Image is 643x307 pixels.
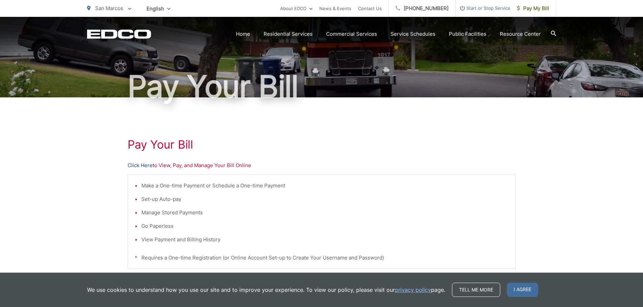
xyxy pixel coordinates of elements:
a: Contact Us [358,4,382,12]
a: privacy policy [395,286,431,294]
a: Public Facilities [449,30,486,38]
li: Make a One-time Payment or Schedule a One-time Payment [141,182,509,190]
a: EDCD logo. Return to the homepage. [87,29,151,39]
a: Home [236,30,250,38]
li: Manage Stored Payments [141,209,509,217]
a: About EDCO [280,4,313,12]
h1: Pay Your Bill [128,138,516,151]
p: We use cookies to understand how you use our site and to improve your experience. To view our pol... [87,286,445,294]
span: English [141,3,176,14]
a: Click Here [128,161,153,170]
a: Service Schedules [391,30,435,38]
p: to View, Pay, and Manage Your Bill Online [128,161,516,170]
a: Tell me more [452,283,500,297]
span: Pay My Bill [517,4,549,12]
a: News & Events [319,4,351,12]
h1: Pay Your Bill [87,70,556,103]
span: San Marcos [95,5,123,11]
a: Resource Center [500,30,541,38]
li: Set-up Auto-pay [141,195,509,203]
li: Go Paperless [141,222,509,230]
li: View Payment and Billing History [141,236,509,244]
span: I agree [507,283,538,297]
a: Residential Services [264,30,313,38]
a: Commercial Services [326,30,377,38]
p: * Requires a One-time Registration (or Online Account Set-up to Create Your Username and Password) [135,254,509,262]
